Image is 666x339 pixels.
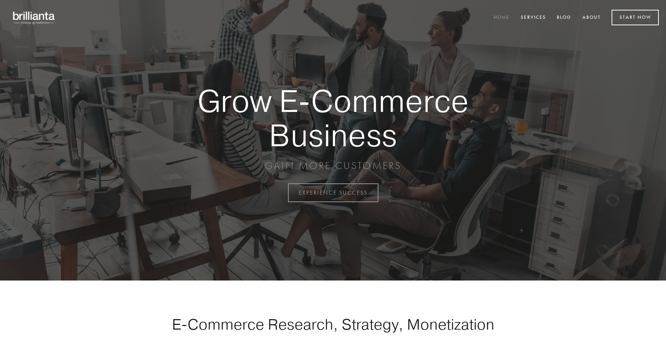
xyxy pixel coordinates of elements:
a: About [578,12,605,24]
strong: Grow E-Commerce Business [172,84,494,152]
h1: E-Commerce Research, Strategy, Monetization [149,315,517,333]
a: Start Now [612,10,659,25]
a: Home [489,12,514,24]
a: Blog [552,12,576,24]
a: Services [516,12,551,24]
a: EXPERIENCE SUCCESS [288,183,378,202]
img: brillianta - research, strategy, marketing [7,7,61,28]
p: GAIN MORE CUSTOMERS [172,159,494,172]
